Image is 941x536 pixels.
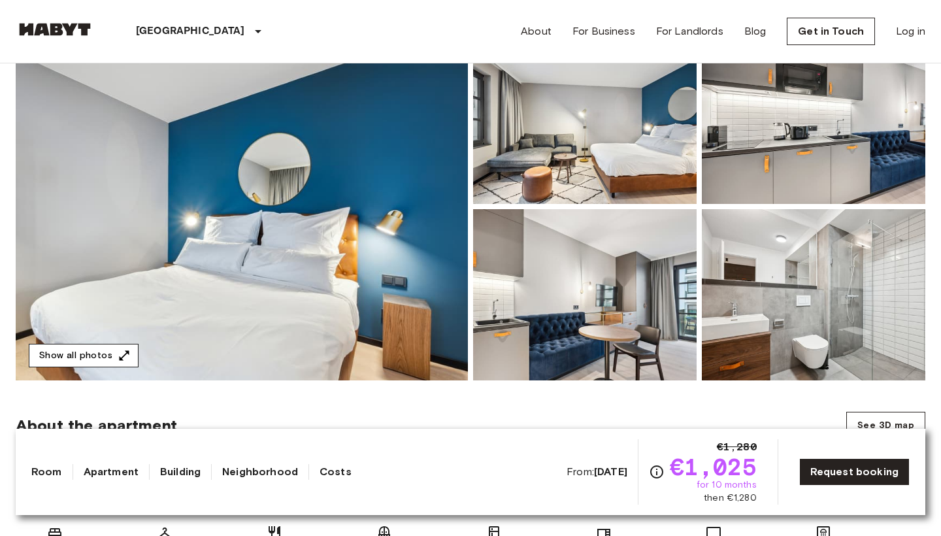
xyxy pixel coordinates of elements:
b: [DATE] [594,465,627,478]
a: Costs [320,464,352,480]
a: Get in Touch [787,18,875,45]
img: Habyt [16,23,94,36]
a: Apartment [84,464,139,480]
img: Picture of unit DE-01-483-002-01 [702,33,925,204]
span: About the apartment [16,416,177,435]
a: Request booking [799,458,910,486]
a: Log in [896,24,925,39]
span: €1,280 [717,439,757,455]
a: About [521,24,552,39]
img: Marketing picture of unit DE-01-483-002-01 [16,33,468,380]
img: Picture of unit DE-01-483-002-01 [473,33,697,204]
button: See 3D map [846,412,925,440]
a: Blog [744,24,767,39]
button: Show all photos [29,344,139,368]
a: For Business [572,24,635,39]
img: Picture of unit DE-01-483-002-01 [702,209,925,380]
span: €1,025 [670,455,757,478]
a: Building [160,464,201,480]
svg: Check cost overview for full price breakdown. Please note that discounts apply to new joiners onl... [649,464,665,480]
span: then €1,280 [704,492,757,505]
img: Picture of unit DE-01-483-002-01 [473,209,697,380]
span: From: [567,465,627,479]
p: [GEOGRAPHIC_DATA] [136,24,245,39]
a: Neighborhood [222,464,298,480]
a: For Landlords [656,24,723,39]
a: Room [31,464,62,480]
span: for 10 months [697,478,757,492]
